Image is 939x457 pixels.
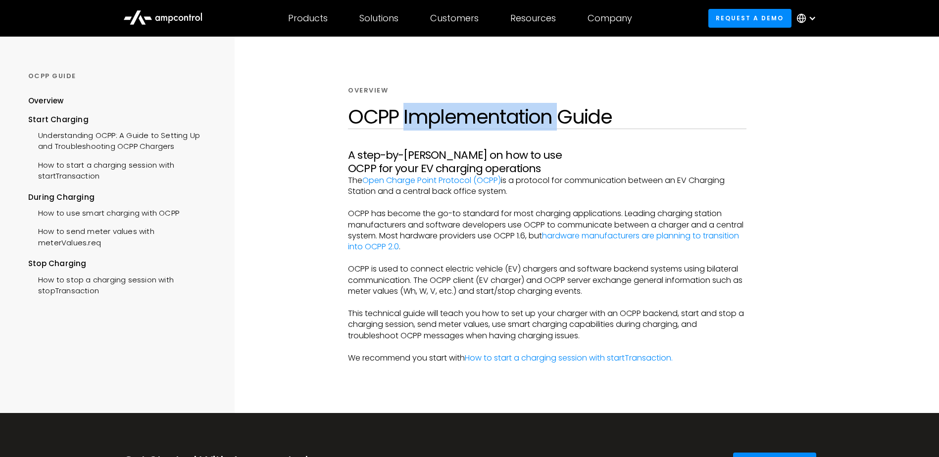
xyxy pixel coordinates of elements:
div: Start Charging [28,114,216,125]
div: Resources [510,13,556,24]
div: Solutions [359,13,398,24]
p: OCPP has become the go-to standard for most charging applications. Leading charging station manuf... [348,208,746,253]
div: Customers [430,13,479,24]
h3: A step-by-[PERSON_NAME] on how to use OCPP for your EV charging operations [348,149,746,175]
div: OCPP GUIDE [28,72,216,81]
a: How to stop a charging session with stopTransaction [28,270,216,299]
p: We recommend you start with [348,353,746,364]
a: hardware manufacturers are planning to transition into OCPP 2.0 [348,230,739,252]
div: Products [288,13,328,24]
a: Overview [28,96,64,114]
a: How to use smart charging with OCPP [28,203,179,221]
div: Company [588,13,632,24]
a: Understanding OCPP: A Guide to Setting Up and Troubleshooting OCPP Chargers [28,125,216,155]
a: Open Charge Point Protocol (OCPP) [362,175,501,186]
p: The is a protocol for communication between an EV Charging Station and a central back office system. [348,175,746,197]
p: This technical guide will teach you how to set up your charger with an OCPP backend, start and st... [348,308,746,341]
a: How to send meter values with meterValues.req [28,222,216,251]
a: Request a demo [708,9,791,27]
a: How to start a charging session with startTransaction [28,155,216,184]
p: OCPP is used to connect electric vehicle (EV) chargers and software backend systems using bilater... [348,264,746,297]
p: ‍ [348,297,746,308]
p: ‍ [348,341,746,352]
div: Overview [348,86,388,95]
h1: OCPP Implementation Guide [348,105,746,129]
div: Overview [28,96,64,107]
p: ‍ [348,197,746,208]
div: During Charging [28,192,216,203]
div: Stop Charging [28,259,216,270]
p: ‍ [348,253,746,264]
a: How to start a charging session with startTransaction. [465,352,673,364]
